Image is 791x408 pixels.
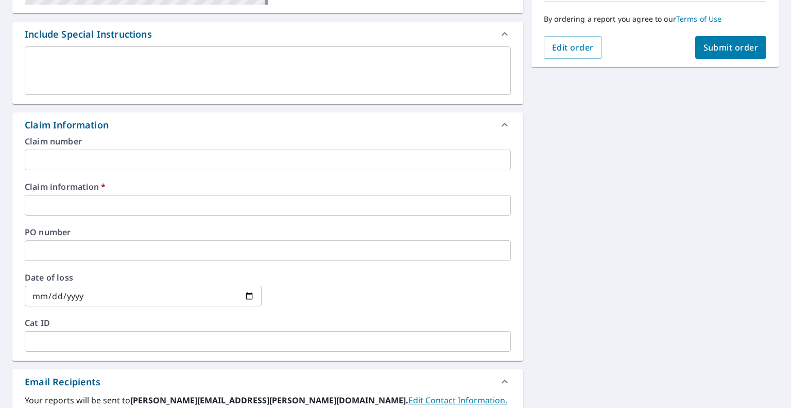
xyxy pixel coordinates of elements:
[676,14,722,24] a: Terms of Use
[25,183,511,191] label: Claim information
[25,228,511,236] label: PO number
[12,369,523,394] div: Email Recipients
[695,36,767,59] button: Submit order
[25,319,511,327] label: Cat ID
[12,22,523,46] div: Include Special Instructions
[552,42,594,53] span: Edit order
[408,395,507,406] a: EditContactInfo
[703,42,759,53] span: Submit order
[25,137,511,145] label: Claim number
[12,112,523,137] div: Claim Information
[130,395,408,406] b: [PERSON_NAME][EMAIL_ADDRESS][PERSON_NAME][DOMAIN_NAME].
[25,394,511,406] label: Your reports will be sent to
[25,118,109,132] div: Claim Information
[25,375,100,389] div: Email Recipients
[544,14,766,24] p: By ordering a report you agree to our
[25,273,262,282] label: Date of loss
[25,27,152,41] div: Include Special Instructions
[544,36,602,59] button: Edit order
